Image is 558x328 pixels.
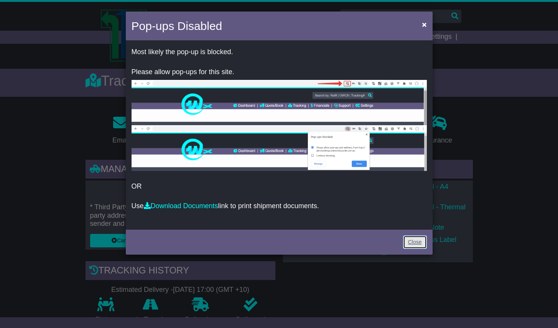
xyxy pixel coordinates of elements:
a: Download Documents [144,202,218,210]
a: Close [403,235,427,249]
p: Use link to print shipment documents. [132,202,427,210]
h4: Pop-ups Disabled [132,17,222,35]
img: allow-popup-2.png [132,125,427,171]
p: Most likely the pop-up is blocked. [132,48,427,56]
button: Close [418,17,430,32]
p: Please allow pop-ups for this site. [132,68,427,76]
span: × [422,20,426,29]
div: OR [126,42,433,228]
img: allow-popup-1.png [132,80,427,125]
